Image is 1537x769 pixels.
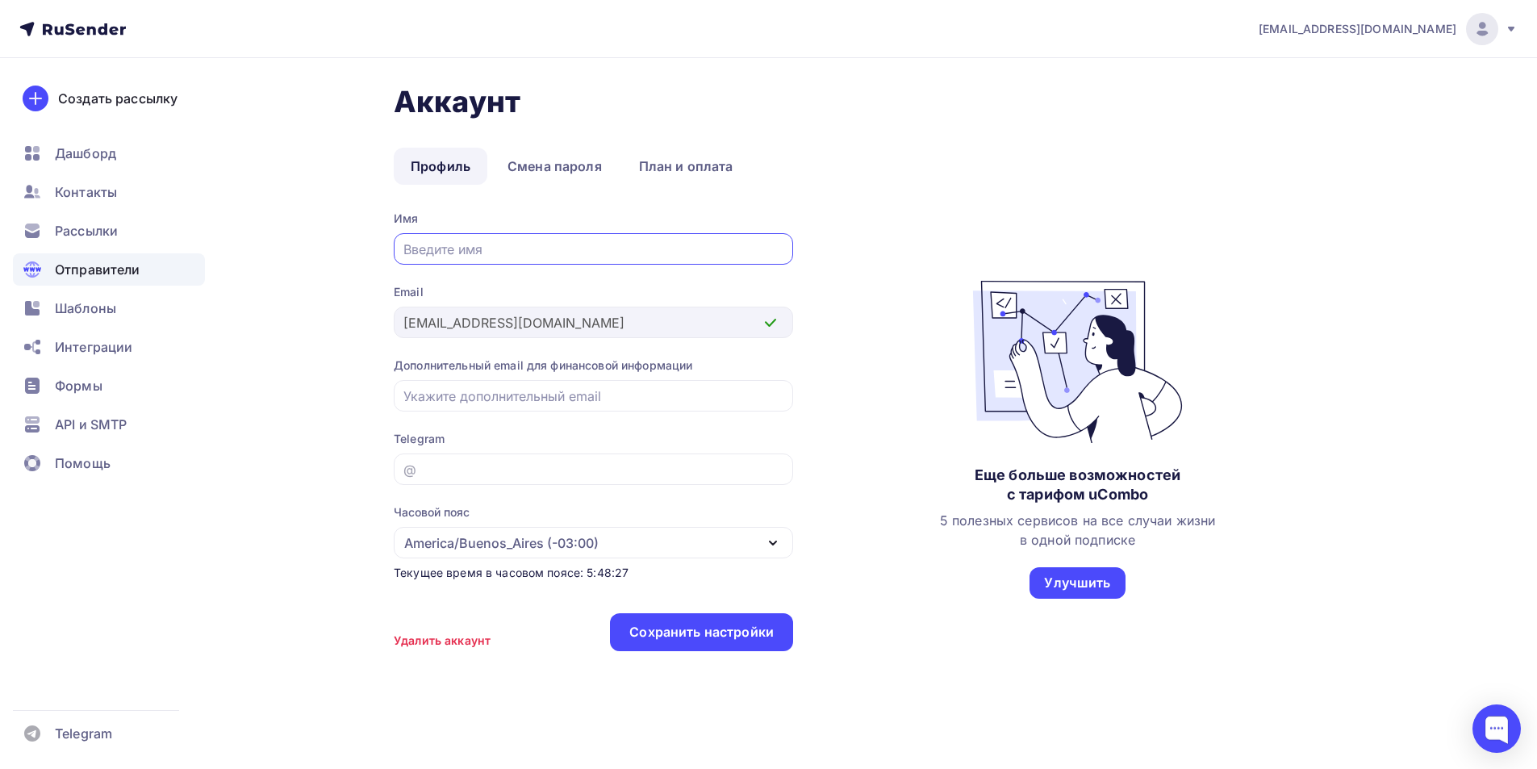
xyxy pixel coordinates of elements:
a: Шаблоны [13,292,205,324]
div: Telegram [394,431,793,447]
a: Смена пароля [491,148,619,185]
a: Формы [13,370,205,402]
span: Telegram [55,724,112,743]
span: [EMAIL_ADDRESS][DOMAIN_NAME] [1259,21,1456,37]
div: Имя [394,211,793,227]
span: API и SMTP [55,415,127,434]
span: Контакты [55,182,117,202]
div: Email [394,284,793,300]
div: America/Buenos_Aires (-03:00) [404,533,599,553]
div: @ [403,460,416,479]
a: План и оплата [622,148,750,185]
div: Удалить аккаунт [394,633,491,649]
span: Дашборд [55,144,116,163]
span: Помощь [55,453,111,473]
a: Контакты [13,176,205,208]
div: Создать рассылку [58,89,178,108]
div: Еще больше возможностей с тарифом uCombo [975,466,1180,504]
button: Часовой пояс America/Buenos_Aires (-03:00) [394,504,793,558]
div: Дополнительный email для финансовой информации [394,357,793,374]
a: Дашборд [13,137,205,169]
span: Рассылки [55,221,118,240]
span: Формы [55,376,102,395]
div: Сохранить настройки [629,623,774,642]
a: Отправители [13,253,205,286]
a: Рассылки [13,215,205,247]
a: [EMAIL_ADDRESS][DOMAIN_NAME] [1259,13,1518,45]
input: Введите имя [403,240,784,259]
div: Улучшить [1044,574,1110,592]
h1: Аккаунт [394,84,1362,119]
div: Текущее время в часовом поясе: 5:48:27 [394,565,793,581]
input: Укажите дополнительный email [403,387,784,406]
a: Профиль [394,148,487,185]
span: Интеграции [55,337,132,357]
div: 5 полезных сервисов на все случаи жизни в одной подписке [940,511,1215,550]
span: Шаблоны [55,299,116,318]
div: Часовой пояс [394,504,470,520]
span: Отправители [55,260,140,279]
